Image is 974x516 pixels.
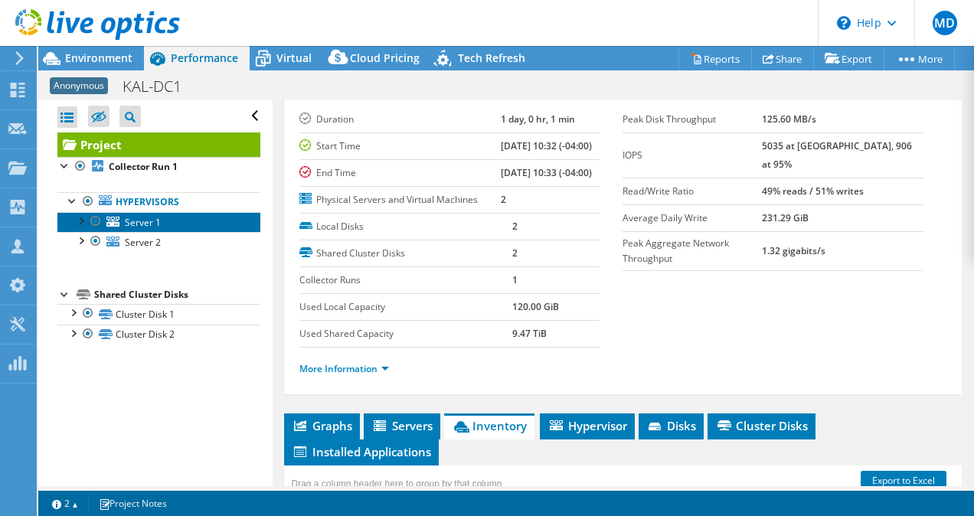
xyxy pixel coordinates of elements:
[125,236,161,249] span: Server 2
[623,236,762,266] label: Peak Aggregate Network Throughput
[57,212,260,232] a: Server 1
[288,473,506,495] div: Drag a column header here to group by that column
[512,327,547,340] b: 9.47 TiB
[57,157,260,177] a: Collector Run 1
[50,77,108,94] span: Anonymous
[292,444,431,459] span: Installed Applications
[299,165,502,181] label: End Time
[813,47,884,70] a: Export
[646,418,696,433] span: Disks
[171,51,238,65] span: Performance
[751,47,814,70] a: Share
[299,246,512,261] label: Shared Cluster Disks
[94,286,260,304] div: Shared Cluster Disks
[299,326,512,341] label: Used Shared Capacity
[292,418,352,433] span: Graphs
[501,166,592,179] b: [DATE] 10:33 (-04:00)
[501,139,592,152] b: [DATE] 10:32 (-04:00)
[623,148,762,163] label: IOPS
[512,247,518,260] b: 2
[933,11,957,35] span: MD
[623,211,762,226] label: Average Daily Write
[762,244,825,257] b: 1.32 gigabits/s
[501,113,575,126] b: 1 day, 0 hr, 1 min
[299,299,512,315] label: Used Local Capacity
[57,192,260,212] a: Hypervisors
[65,51,132,65] span: Environment
[512,273,518,286] b: 1
[458,51,525,65] span: Tech Refresh
[88,494,178,513] a: Project Notes
[884,47,955,70] a: More
[57,325,260,345] a: Cluster Disk 2
[116,78,205,95] h1: KAL-DC1
[762,113,816,126] b: 125.60 MB/s
[350,51,420,65] span: Cloud Pricing
[299,139,502,154] label: Start Time
[57,232,260,252] a: Server 2
[299,192,502,207] label: Physical Servers and Virtual Machines
[547,418,627,433] span: Hypervisor
[299,219,512,234] label: Local Disks
[762,185,864,198] b: 49% reads / 51% writes
[452,418,527,433] span: Inventory
[715,418,808,433] span: Cluster Disks
[41,494,89,513] a: 2
[57,132,260,157] a: Project
[501,193,506,206] b: 2
[57,304,260,324] a: Cluster Disk 1
[512,220,518,233] b: 2
[109,160,178,173] b: Collector Run 1
[276,51,312,65] span: Virtual
[623,112,762,127] label: Peak Disk Throughput
[762,211,809,224] b: 231.29 GiB
[762,139,912,171] b: 5035 at [GEOGRAPHIC_DATA], 906 at 95%
[678,47,752,70] a: Reports
[371,418,433,433] span: Servers
[623,184,762,199] label: Read/Write Ratio
[861,471,946,491] a: Export to Excel
[125,216,161,229] span: Server 1
[512,300,559,313] b: 120.00 GiB
[299,362,389,375] a: More Information
[299,112,502,127] label: Duration
[837,16,851,30] svg: \n
[299,273,512,288] label: Collector Runs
